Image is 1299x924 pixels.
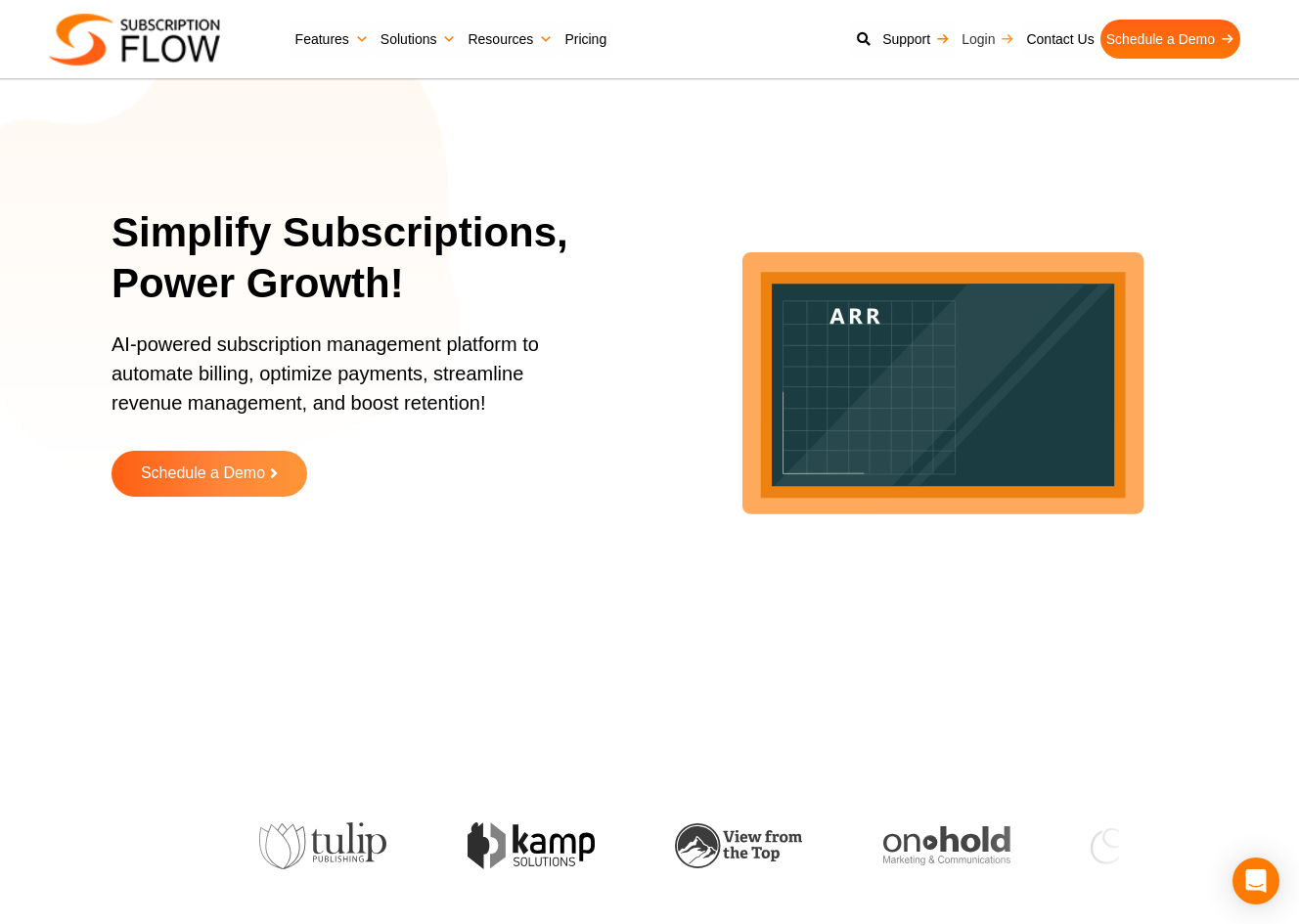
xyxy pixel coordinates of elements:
a: Support [876,20,956,59]
a: Pricing [559,20,612,59]
h1: Simplify Subscriptions, Power Growth! [112,207,599,310]
a: Resources [462,20,559,59]
a: Features [290,20,375,59]
img: kamp-solution [465,822,592,868]
img: view-from-the-top [673,823,800,869]
span: Schedule a Demo [141,465,265,482]
img: Subscriptionflow [49,14,220,66]
a: Schedule a Demo [1100,20,1240,59]
img: onhold-marketing [880,826,1008,865]
a: Contact Us [1020,20,1099,59]
a: Schedule a Demo [112,451,307,497]
p: AI-powered subscription management platform to automate billing, optimize payments, streamline re... [112,330,574,437]
a: Solutions [375,20,463,59]
a: Login [956,20,1020,59]
div: Open Intercom Messenger [1232,858,1279,904]
img: tulip-publishing [257,822,384,869]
